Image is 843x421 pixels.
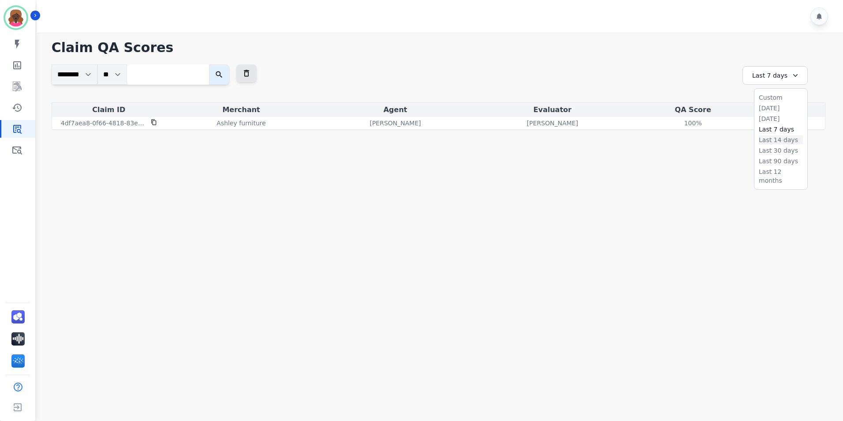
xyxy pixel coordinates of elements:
li: Last 30 days [759,146,803,155]
li: [DATE] [759,114,803,123]
h1: Claim QA Scores [52,40,825,56]
div: Agent [318,105,472,115]
li: [DATE] [759,104,803,113]
div: QA Score [633,105,753,115]
p: [PERSON_NAME] [527,119,578,128]
div: Merchant [168,105,315,115]
img: Bordered avatar [5,7,26,28]
div: Last 7 days [742,66,808,85]
li: Last 7 days [759,125,803,134]
p: 4df7aea8-0f66-4818-83e8-3196a7347b51 [61,119,145,128]
li: Last 14 days [759,135,803,144]
div: Evaluator [476,105,629,115]
li: Last 12 months [759,167,803,185]
div: 100 % [673,119,713,128]
div: Claim ID [54,105,164,115]
li: Custom [759,93,803,102]
li: Last 90 days [759,157,803,165]
p: Ashley furniture [216,119,265,128]
p: [PERSON_NAME] [369,119,421,128]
